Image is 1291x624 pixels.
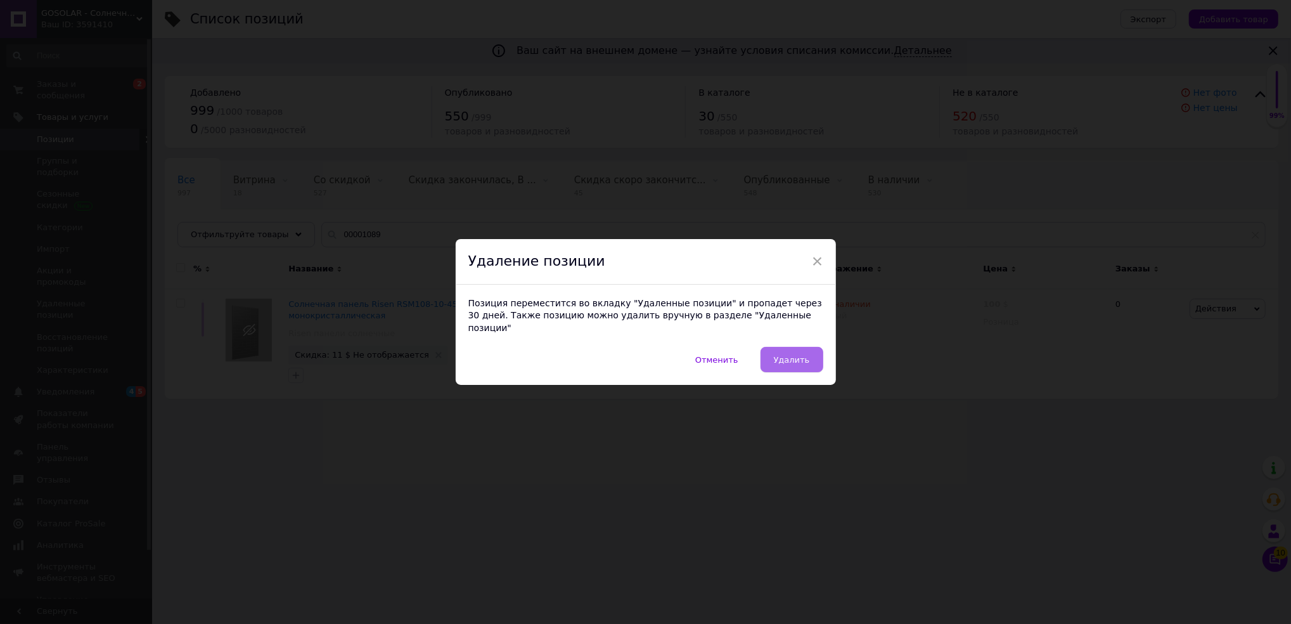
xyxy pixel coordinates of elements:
[682,347,752,372] button: Отменить
[468,253,605,269] span: Удаление позиции
[812,250,823,272] span: ×
[695,355,738,365] span: Отменить
[761,347,823,372] button: Удалить
[468,298,822,333] span: Позиция переместится во вкладку "Удаленные позиции" и пропадет через 30 дней. Также позицию можно...
[774,355,810,365] span: Удалить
